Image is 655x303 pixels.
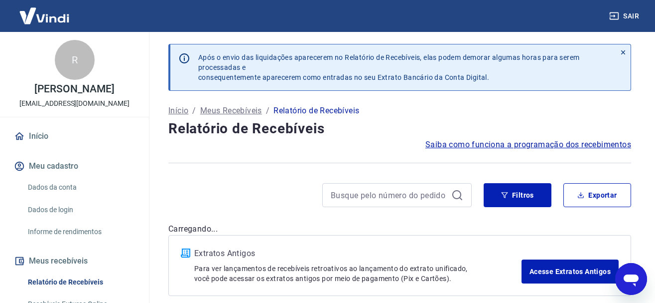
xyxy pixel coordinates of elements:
button: Filtros [484,183,551,207]
p: [EMAIL_ADDRESS][DOMAIN_NAME] [19,98,130,109]
button: Meu cadastro [12,155,137,177]
img: ícone [181,249,190,258]
div: R [55,40,95,80]
p: Relatório de Recebíveis [273,105,359,117]
a: Dados de login [24,200,137,220]
a: Acesse Extratos Antigos [522,260,619,284]
p: Extratos Antigos [194,248,522,260]
a: Saiba como funciona a programação dos recebimentos [425,139,631,151]
a: Início [12,125,137,147]
p: Carregando... [168,223,631,235]
button: Meus recebíveis [12,250,137,272]
a: Informe de rendimentos [24,222,137,242]
p: Após o envio das liquidações aparecerem no Relatório de Recebíveis, elas podem demorar algumas ho... [198,52,608,82]
button: Exportar [563,183,631,207]
a: Meus Recebíveis [200,105,262,117]
p: [PERSON_NAME] [34,84,114,94]
a: Relatório de Recebíveis [24,272,137,293]
h4: Relatório de Recebíveis [168,119,631,139]
input: Busque pelo número do pedido [331,188,447,203]
img: Vindi [12,0,77,31]
p: / [266,105,269,117]
iframe: Botão para abrir a janela de mensagens [615,263,647,295]
p: Para ver lançamentos de recebíveis retroativos ao lançamento do extrato unificado, você pode aces... [194,264,522,284]
p: / [192,105,196,117]
button: Sair [607,7,643,25]
a: Dados da conta [24,177,137,198]
a: Início [168,105,188,117]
